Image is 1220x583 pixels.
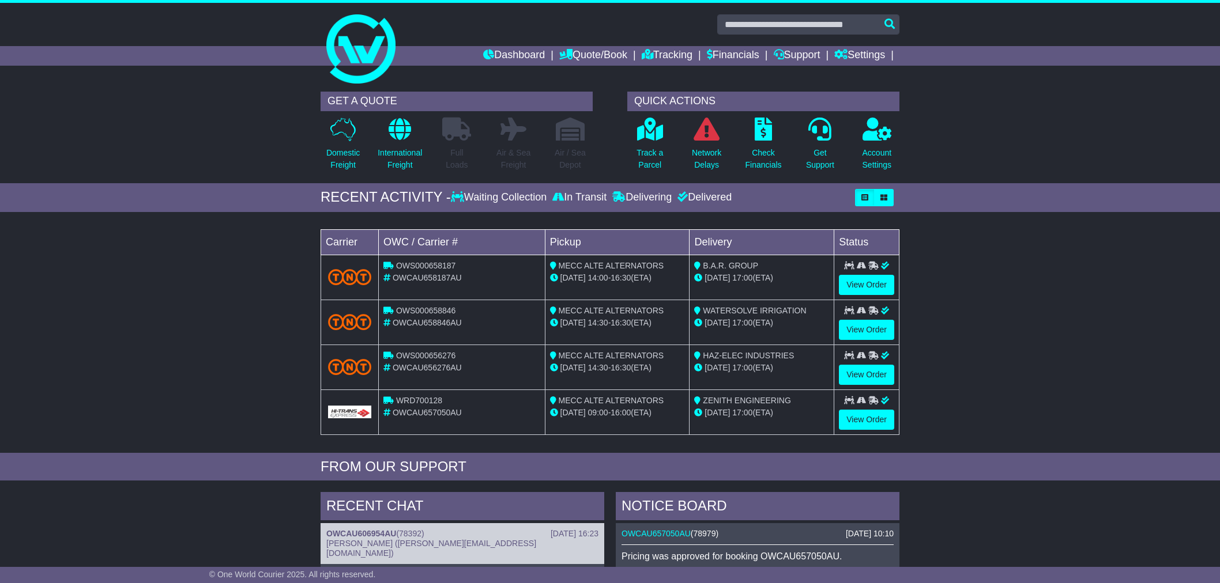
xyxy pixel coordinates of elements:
[611,408,631,417] span: 16:00
[550,317,685,329] div: - (ETA)
[703,306,806,315] span: WATERSOLVE IRRIGATION
[549,191,609,204] div: In Transit
[378,147,422,171] p: International Freight
[393,318,462,327] span: OWCAU658846AU
[611,273,631,282] span: 16:30
[559,46,627,66] a: Quote/Book
[321,229,379,255] td: Carrier
[622,529,691,538] a: OWCAU657050AU
[377,117,423,177] a: InternationalFreight
[483,46,545,66] a: Dashboard
[321,189,451,206] div: RECENT ACTIVITY -
[705,273,730,282] span: [DATE]
[705,363,730,372] span: [DATE]
[622,529,894,539] div: ( )
[839,410,894,430] a: View Order
[622,551,894,562] p: Pricing was approved for booking OWCAU657050AU.
[326,147,360,171] p: Domestic Freight
[399,529,421,538] span: 78392
[732,363,752,372] span: 17:00
[551,529,598,539] div: [DATE] 16:23
[627,92,899,111] div: QUICK ACTIONS
[560,408,586,417] span: [DATE]
[393,408,462,417] span: OWCAU657050AU
[616,492,899,523] div: NOTICE BOARD
[393,273,462,282] span: OWCAU658187AU
[393,363,462,372] span: OWCAU656276AU
[745,147,782,171] p: Check Financials
[694,272,829,284] div: (ETA)
[396,306,456,315] span: OWS000658846
[328,269,371,285] img: TNT_Domestic.png
[496,147,530,171] p: Air & Sea Freight
[545,229,690,255] td: Pickup
[636,117,664,177] a: Track aParcel
[705,408,730,417] span: [DATE]
[642,46,692,66] a: Tracking
[705,318,730,327] span: [DATE]
[834,229,899,255] td: Status
[588,363,608,372] span: 14:30
[555,147,586,171] p: Air / Sea Depot
[611,363,631,372] span: 16:30
[690,229,834,255] td: Delivery
[328,406,371,418] img: GetCarrierServiceLogo
[694,317,829,329] div: (ETA)
[321,492,604,523] div: RECENT CHAT
[550,272,685,284] div: - (ETA)
[611,318,631,327] span: 16:30
[703,396,790,405] span: ZENITH ENGINEERING
[637,147,663,171] p: Track a Parcel
[862,117,893,177] a: AccountSettings
[560,318,586,327] span: [DATE]
[326,529,396,538] a: OWCAU606954AU
[209,570,376,579] span: © One World Courier 2025. All rights reserved.
[326,539,536,558] span: [PERSON_NAME] ([PERSON_NAME][EMAIL_ADDRESS][DOMAIN_NAME])
[559,396,664,405] span: MECC ALTE ALTERNATORS
[396,351,456,360] span: OWS000656276
[609,191,675,204] div: Delivering
[839,275,894,295] a: View Order
[560,273,586,282] span: [DATE]
[692,147,721,171] p: Network Delays
[550,407,685,419] div: - (ETA)
[442,147,471,171] p: Full Loads
[379,229,545,255] td: OWC / Carrier #
[560,363,586,372] span: [DATE]
[806,147,834,171] p: Get Support
[694,529,716,538] span: 78979
[559,351,664,360] span: MECC ALTE ALTERNATORS
[321,459,899,475] div: FROM OUR SUPPORT
[839,320,894,340] a: View Order
[774,46,820,66] a: Support
[326,117,360,177] a: DomesticFreight
[328,359,371,374] img: TNT_Domestic.png
[691,117,722,177] a: NetworkDelays
[745,117,782,177] a: CheckFinancials
[707,46,759,66] a: Financials
[559,306,664,315] span: MECC ALTE ALTERNATORS
[732,408,752,417] span: 17:00
[321,92,593,111] div: GET A QUOTE
[694,407,829,419] div: (ETA)
[588,318,608,327] span: 14:30
[326,529,598,539] div: ( )
[451,191,549,204] div: Waiting Collection
[703,261,758,270] span: B.A.R. GROUP
[694,362,829,374] div: (ETA)
[863,147,892,171] p: Account Settings
[805,117,835,177] a: GetSupport
[675,191,732,204] div: Delivered
[703,351,794,360] span: HAZ-ELEC INDUSTRIES
[328,314,371,330] img: TNT_Domestic.png
[732,273,752,282] span: 17:00
[846,529,894,539] div: [DATE] 10:10
[732,318,752,327] span: 17:00
[396,261,456,270] span: OWS000658187
[588,273,608,282] span: 14:00
[550,362,685,374] div: - (ETA)
[834,46,885,66] a: Settings
[559,261,664,270] span: MECC ALTE ALTERNATORS
[839,365,894,385] a: View Order
[396,396,442,405] span: WRD700128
